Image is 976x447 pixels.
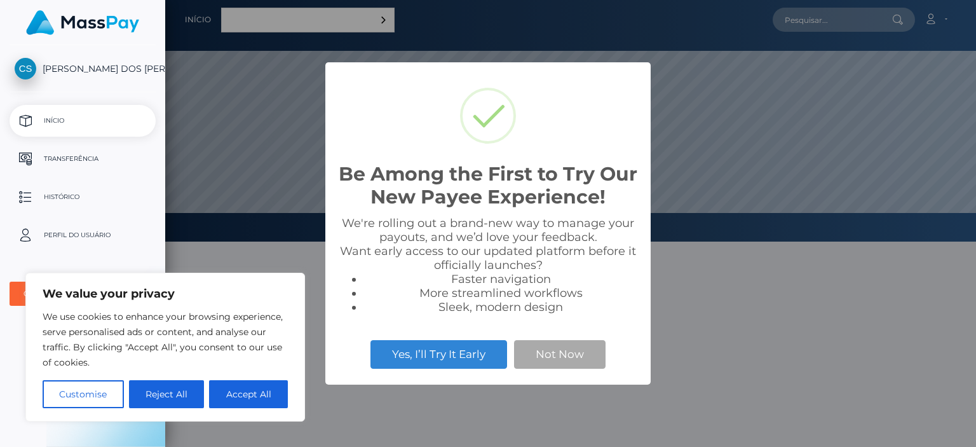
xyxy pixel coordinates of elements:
[15,188,151,207] p: Histórico
[338,216,638,314] div: We're rolling out a brand-new way to manage your payouts, and we’d love your feedback. Want early...
[10,63,156,74] span: [PERSON_NAME] DOS [PERSON_NAME]
[15,226,151,245] p: Perfil do usuário
[15,149,151,168] p: Transferência
[514,340,606,368] button: Not Now
[209,380,288,408] button: Accept All
[24,289,128,299] div: Contratos de usuário
[25,273,305,422] div: We value your privacy
[10,282,156,306] button: Contratos de usuário
[338,163,638,209] h2: Be Among the First to Try Our New Payee Experience!
[15,111,151,130] p: Início
[129,380,205,408] button: Reject All
[363,272,638,286] li: Faster navigation
[43,309,288,370] p: We use cookies to enhance your browsing experience, serve personalised ads or content, and analys...
[43,380,124,408] button: Customise
[363,286,638,300] li: More streamlined workflows
[370,340,507,368] button: Yes, I’ll Try It Early
[26,10,139,35] img: MassPay
[363,300,638,314] li: Sleek, modern design
[43,286,288,301] p: We value your privacy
